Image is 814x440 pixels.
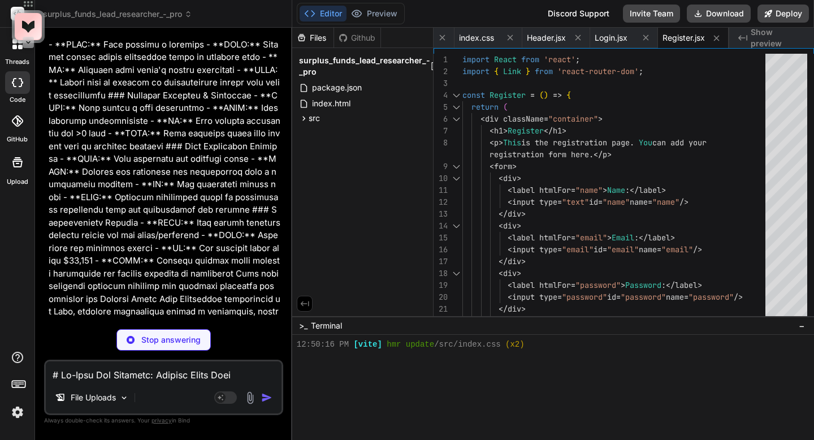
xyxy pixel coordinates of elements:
span: registration form here [490,149,589,159]
span: React [494,54,517,64]
span: index.css [459,32,494,44]
span: label htmlFor [512,185,571,195]
div: Github [334,32,380,44]
span: .</ [589,149,603,159]
span: "email" [575,232,607,243]
img: attachment [244,391,257,404]
button: Invite Team [623,5,680,23]
span: id [589,197,598,207]
div: 14 [434,220,448,232]
span: 12:50:16 PM [297,339,349,350]
span: "submit" [557,316,594,326]
span: "container" [548,114,598,124]
span: div [503,221,517,231]
span: [vite] [353,339,382,350]
div: 3 [434,77,448,89]
span: < [508,185,512,195]
div: 4 [434,89,448,101]
span: Register [598,316,634,326]
img: icon [261,392,272,403]
span: = [557,292,562,302]
span: div [508,256,521,266]
div: 10 [434,172,448,184]
span: privacy [151,417,172,424]
span: ( [539,90,544,100]
span: from [521,54,539,64]
span: name [639,244,657,254]
span: < [508,292,512,302]
span: < [480,114,485,124]
span: = [571,232,575,243]
span: >_ [299,320,308,331]
div: Click to collapse the range. [449,101,464,113]
div: 13 [434,208,448,220]
div: 15 [434,232,448,244]
div: 5 [434,101,448,113]
span: . [630,137,634,148]
span: h1 [494,126,503,136]
span: Register [508,126,544,136]
button: − [796,317,807,335]
span: Name [607,185,625,195]
span: "name" [652,197,679,207]
div: 19 [434,279,448,291]
span: ; [575,54,580,64]
span: :</label [625,185,661,195]
span: = [648,197,652,207]
span: < [499,316,503,326]
span: is the registration page [521,137,630,148]
button: Download [687,5,751,23]
span: } [526,66,530,76]
span: div [508,209,521,219]
span: > [562,126,566,136]
span: h1 [553,126,562,136]
span: "password" [689,292,734,302]
label: code [10,95,25,105]
span: > [603,185,607,195]
span: package.json [311,81,363,94]
span: button type [503,316,553,326]
span: surplus_funds_lead_researcher_-_pro [299,55,430,77]
span: import [462,54,490,64]
span: </ [544,126,553,136]
p: Always double-check its answers. Your in Bind [44,415,283,426]
span: hmr update [387,339,434,350]
div: 8 [434,137,448,149]
span: p [494,137,499,148]
div: Files [292,32,334,44]
span: < [490,161,494,171]
span: "email" [562,244,594,254]
span: = [530,90,535,100]
button: Deploy [757,5,809,23]
button: Editor [300,6,347,21]
span: { [494,66,499,76]
span: > [512,161,517,171]
span: > [517,173,521,183]
span: > [607,149,612,159]
p: File Uploads [71,392,116,403]
span: = [598,197,603,207]
div: 7 [434,125,448,137]
span: </ [499,256,508,266]
span: { [566,90,571,100]
span: can add your [652,137,707,148]
span: form [494,161,512,171]
div: 9 [434,161,448,172]
span: div [508,304,521,314]
span: name [630,197,648,207]
span: ) [544,90,548,100]
label: threads [5,57,29,67]
div: 11 [434,184,448,196]
span: Login.jsx [595,32,627,44]
span: div [503,268,517,278]
span: < [499,268,503,278]
span: label htmlFor [512,280,571,290]
span: "name" [575,185,603,195]
span: :</label [634,232,670,243]
div: 1 [434,54,448,66]
span: "email" [661,244,693,254]
span: /> [679,197,689,207]
span: p [603,149,607,159]
button: Preview [347,6,402,21]
span: Terminal [311,320,342,331]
